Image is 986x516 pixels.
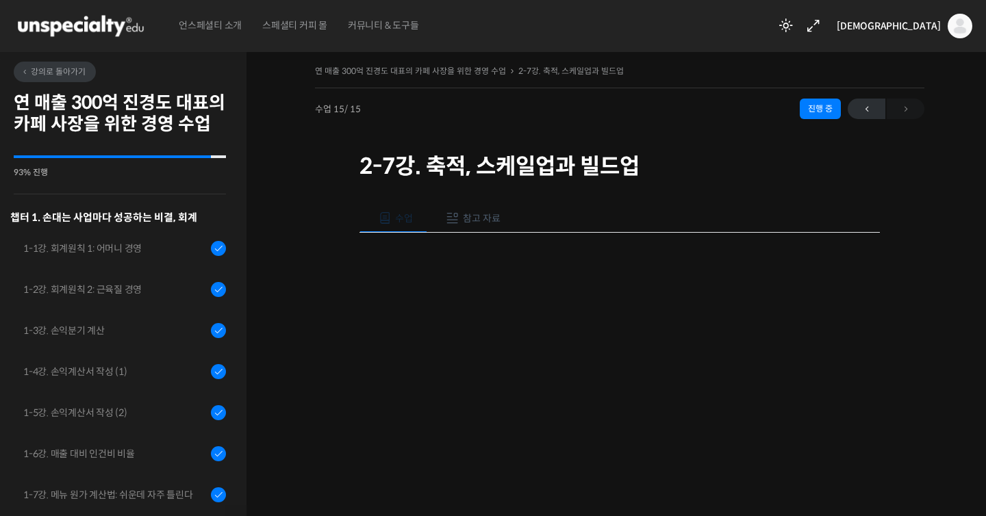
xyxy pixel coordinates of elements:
div: 1-7강. 메뉴 원가 계산법: 쉬운데 자주 틀린다 [23,487,207,502]
a: 2-7강. 축적, 스케일업과 빌드업 [518,66,624,76]
div: 1-4강. 손익계산서 작성 (1) [23,364,207,379]
span: 강의로 돌아가기 [21,66,86,77]
a: ←이전 [848,99,885,119]
div: 진행 중 [800,99,841,119]
h3: 챕터 1. 손대는 사업마다 성공하는 비결, 회계 [10,208,226,227]
h2: 연 매출 300억 진경도 대표의 카페 사장을 위한 경영 수업 [14,92,226,135]
div: 1-1강. 회계원칙 1: 어머니 경영 [23,241,207,256]
a: 강의로 돌아가기 [14,62,96,82]
div: 1-6강. 매출 대비 인건비 비율 [23,446,207,461]
span: ← [848,100,885,118]
div: 1-2강. 회계원칙 2: 근육질 경영 [23,282,207,297]
span: 수업 15 [315,105,361,114]
h1: 2-7강. 축적, 스케일업과 빌드업 [359,153,880,179]
span: / 15 [344,103,361,115]
div: 93% 진행 [14,168,226,177]
div: 1-5강. 손익계산서 작성 (2) [23,405,207,420]
span: 참고 자료 [463,212,501,224]
a: 연 매출 300억 진경도 대표의 카페 사장을 위한 경영 수업 [315,66,506,76]
div: 1-3강. 손익분기 계산 [23,323,207,338]
span: [DEMOGRAPHIC_DATA] [837,20,941,32]
span: 수업 [395,212,413,224]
